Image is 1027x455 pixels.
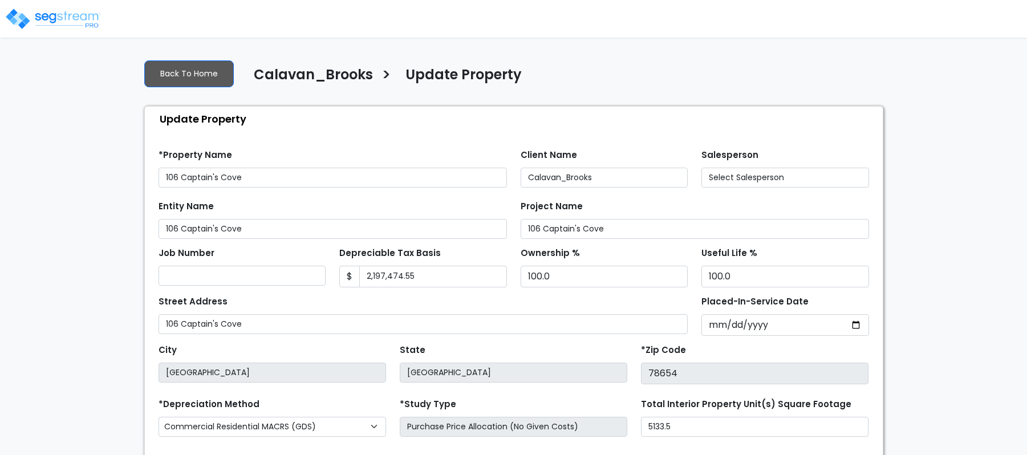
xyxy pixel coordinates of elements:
[521,149,577,162] label: Client Name
[521,266,688,287] input: Ownership
[641,398,851,411] label: Total Interior Property Unit(s) Square Footage
[405,67,522,86] h4: Update Property
[641,417,868,437] input: total square foot
[5,7,102,30] img: logo_pro_r.png
[521,200,583,213] label: Project Name
[359,266,507,287] input: 0.00
[159,344,177,357] label: City
[159,200,214,213] label: Entity Name
[397,67,522,91] a: Update Property
[400,344,425,357] label: State
[521,247,580,260] label: Ownership %
[701,295,809,308] label: Placed-In-Service Date
[144,60,234,87] a: Back To Home
[400,398,456,411] label: *Study Type
[641,344,686,357] label: *Zip Code
[339,247,441,260] label: Depreciable Tax Basis
[641,363,868,384] input: Zip Code
[701,266,869,287] input: Depreciation
[159,219,507,239] input: Entity Name
[159,398,259,411] label: *Depreciation Method
[159,247,214,260] label: Job Number
[245,67,373,91] a: Calavan_Brooks
[701,247,757,260] label: Useful Life %
[159,314,688,334] input: Street Address
[254,67,373,86] h4: Calavan_Brooks
[521,219,869,239] input: Project Name
[159,295,228,308] label: Street Address
[159,149,232,162] label: *Property Name
[521,168,688,188] input: Client Name
[339,266,360,287] span: $
[701,149,758,162] label: Salesperson
[159,168,507,188] input: Property Name
[151,107,883,131] div: Update Property
[381,66,391,88] h3: >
